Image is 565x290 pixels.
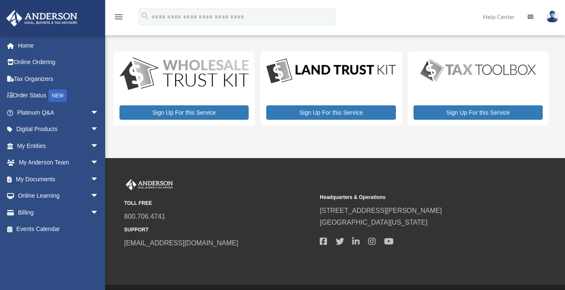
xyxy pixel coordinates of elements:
[6,37,111,54] a: Home
[90,104,107,121] span: arrow_drop_down
[141,11,150,21] i: search
[124,239,238,247] a: [EMAIL_ADDRESS][DOMAIN_NAME]
[414,105,543,120] a: Sign Up For this Service
[90,171,107,188] span: arrow_drop_down
[6,121,107,138] a: Digital Productsarrow_drop_down
[90,188,107,205] span: arrow_drop_down
[320,193,509,202] small: Headquarters & Operations
[124,199,314,208] small: TOLL FREE
[90,204,107,221] span: arrow_drop_down
[320,207,442,214] a: [STREET_ADDRESS][PERSON_NAME]
[4,10,80,27] img: Anderson Advisors Platinum Portal
[6,54,111,71] a: Online Ordering
[6,137,111,154] a: My Entitiesarrow_drop_down
[320,219,427,226] a: [GEOGRAPHIC_DATA][US_STATE]
[124,226,314,234] small: SUPPORT
[6,204,111,221] a: Billingarrow_drop_down
[124,179,175,190] img: Anderson Advisors Platinum Portal
[90,121,107,138] span: arrow_drop_down
[6,104,111,121] a: Platinum Q&Aarrow_drop_down
[546,11,559,23] img: User Pic
[6,171,111,188] a: My Documentsarrow_drop_down
[114,12,124,22] i: menu
[6,87,111,105] a: Order StatusNEW
[124,213,165,220] a: 800.706.4741
[119,57,249,91] img: WS-Trust-Kit-lgo-1.jpg
[6,70,111,87] a: Tax Organizers
[90,137,107,155] span: arrow_drop_down
[6,154,111,171] a: My Anderson Teamarrow_drop_down
[48,89,67,102] div: NEW
[114,15,124,22] a: menu
[6,221,111,238] a: Events Calendar
[266,57,395,85] img: LandTrust_lgo-1.jpg
[6,188,111,204] a: Online Learningarrow_drop_down
[119,105,249,120] a: Sign Up For this Service
[414,57,543,83] img: taxtoolbox_new-1.webp
[90,154,107,172] span: arrow_drop_down
[266,105,395,120] a: Sign Up For this Service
